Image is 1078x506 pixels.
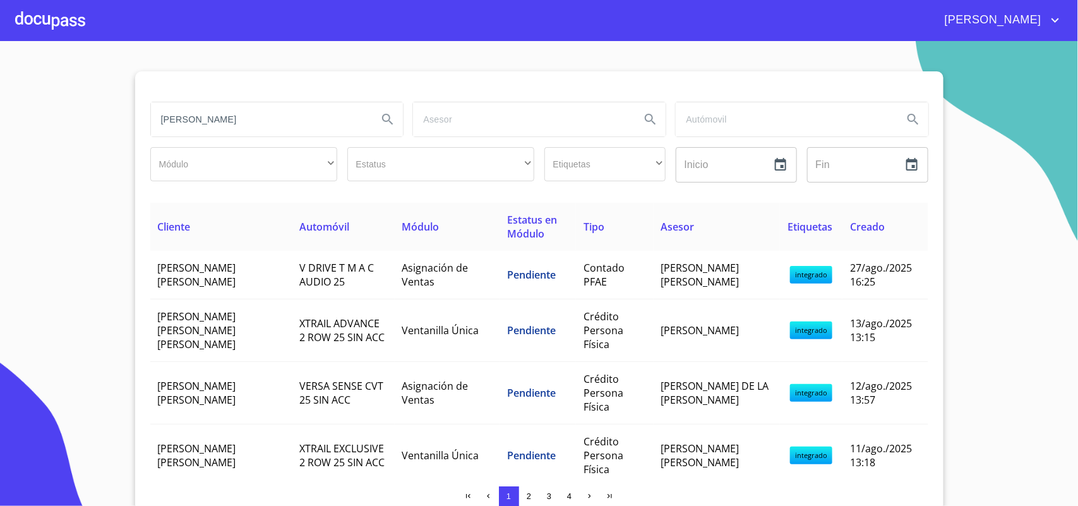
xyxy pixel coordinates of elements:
[300,442,385,469] span: XTRAIL EXCLUSIVE 2 ROW 25 SIN ACC
[347,147,534,181] div: ​
[402,323,479,337] span: Ventanilla Única
[584,310,623,351] span: Crédito Persona Física
[151,102,368,136] input: search
[584,372,623,414] span: Crédito Persona Física
[584,220,604,234] span: Tipo
[507,323,556,337] span: Pendiente
[300,379,384,407] span: VERSA SENSE CVT 25 SIN ACC
[507,268,556,282] span: Pendiente
[158,310,236,351] span: [PERSON_NAME] [PERSON_NAME] [PERSON_NAME]
[402,449,479,462] span: Ventanilla Única
[661,442,740,469] span: [PERSON_NAME] [PERSON_NAME]
[158,261,236,289] span: [PERSON_NAME] [PERSON_NAME]
[402,379,469,407] span: Asignación de Ventas
[150,147,337,181] div: ​
[850,379,912,407] span: 12/ago./2025 13:57
[584,261,625,289] span: Contado PFAE
[935,10,1048,30] span: [PERSON_NAME]
[300,316,385,344] span: XTRAIL ADVANCE 2 ROW 25 SIN ACC
[567,491,572,501] span: 4
[506,491,511,501] span: 1
[788,220,832,234] span: Etiquetas
[661,323,740,337] span: [PERSON_NAME]
[300,261,374,289] span: V DRIVE T M A C AUDIO 25
[584,435,623,476] span: Crédito Persona Física
[402,220,440,234] span: Módulo
[527,491,531,501] span: 2
[402,261,469,289] span: Asignación de Ventas
[635,104,666,135] button: Search
[507,386,556,400] span: Pendiente
[790,447,832,464] span: integrado
[544,147,666,181] div: ​
[158,220,191,234] span: Cliente
[547,491,551,501] span: 3
[935,10,1063,30] button: account of current user
[507,213,557,241] span: Estatus en Módulo
[790,322,832,339] span: integrado
[373,104,403,135] button: Search
[790,266,832,284] span: integrado
[850,261,912,289] span: 27/ago./2025 16:25
[300,220,350,234] span: Automóvil
[898,104,928,135] button: Search
[661,220,695,234] span: Asesor
[850,316,912,344] span: 13/ago./2025 13:15
[507,449,556,462] span: Pendiente
[661,261,740,289] span: [PERSON_NAME] [PERSON_NAME]
[413,102,630,136] input: search
[676,102,893,136] input: search
[158,379,236,407] span: [PERSON_NAME] [PERSON_NAME]
[158,442,236,469] span: [PERSON_NAME] [PERSON_NAME]
[790,384,832,402] span: integrado
[850,442,912,469] span: 11/ago./2025 13:18
[661,379,769,407] span: [PERSON_NAME] DE LA [PERSON_NAME]
[850,220,885,234] span: Creado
